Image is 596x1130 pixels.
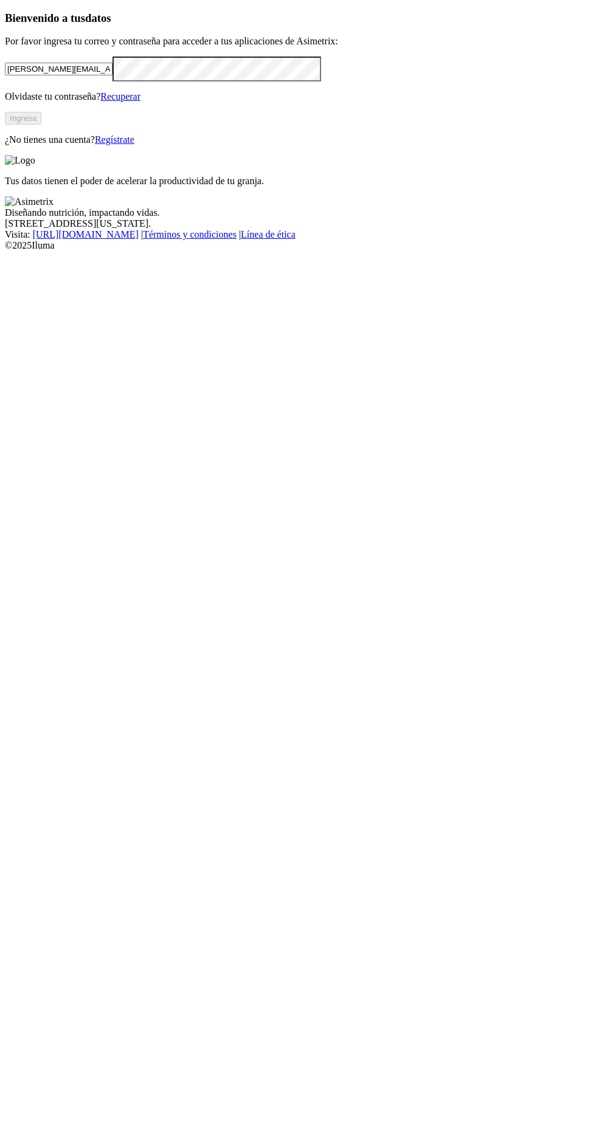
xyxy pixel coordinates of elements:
a: Línea de ética [241,229,296,239]
a: Regístrate [95,134,134,145]
div: © 2025 Iluma [5,240,591,251]
a: Términos y condiciones [143,229,237,239]
div: Visita : | | [5,229,591,240]
div: [STREET_ADDRESS][US_STATE]. [5,218,591,229]
input: Tu correo [5,63,113,75]
p: ¿No tienes una cuenta? [5,134,591,145]
p: Por favor ingresa tu correo y contraseña para acceder a tus aplicaciones de Asimetrix: [5,36,591,47]
h3: Bienvenido a tus [5,12,591,25]
a: [URL][DOMAIN_NAME] [33,229,139,239]
a: Recuperar [100,91,140,102]
p: Olvidaste tu contraseña? [5,91,591,102]
p: Tus datos tienen el poder de acelerar la productividad de tu granja. [5,176,591,187]
img: Logo [5,155,35,166]
span: datos [85,12,111,24]
img: Asimetrix [5,196,54,207]
button: Ingresa [5,112,41,125]
div: Diseñando nutrición, impactando vidas. [5,207,591,218]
